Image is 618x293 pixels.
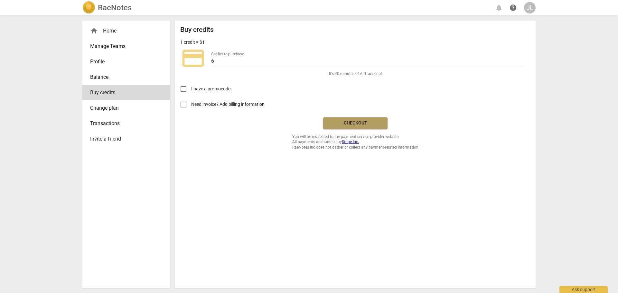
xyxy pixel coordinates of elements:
[329,71,382,77] span: It's 40 minutes of AI Transcript
[82,131,170,147] a: Invite a friend
[90,58,157,66] span: Profile
[328,120,382,126] span: Checkout
[82,1,95,14] img: Logo
[342,140,359,144] a: Stripe Inc.
[90,27,157,35] div: Home
[82,54,170,69] a: Profile
[191,86,230,92] span: I have a promocode
[90,104,157,112] span: Change plan
[82,85,170,100] a: Buy credits
[180,26,214,34] h2: Buy credits
[180,45,206,71] span: credit_card
[292,134,418,150] span: You will be redirected to the payment service provider website. All payments are handled by RaeNo...
[90,27,98,35] span: home
[82,100,170,116] a: Change plan
[82,1,132,14] a: LogoRaeNotes
[90,73,157,81] span: Balance
[559,286,608,293] div: Ask support
[82,69,170,85] a: Balance
[211,52,244,56] label: Credits to purchase
[82,23,170,39] div: Home
[524,2,536,14] button: JL
[98,3,132,12] h2: RaeNotes
[90,135,157,143] span: Invite a friend
[90,42,157,50] span: Manage Teams
[82,116,170,131] a: Transactions
[507,2,519,14] a: Help
[509,4,517,12] span: help
[180,39,205,46] p: 1 credit = $1
[90,89,157,96] span: Buy credits
[82,39,170,54] a: Manage Teams
[90,120,157,127] span: Transactions
[191,101,266,108] span: Need invoice? Add billing information
[323,117,388,129] button: Checkout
